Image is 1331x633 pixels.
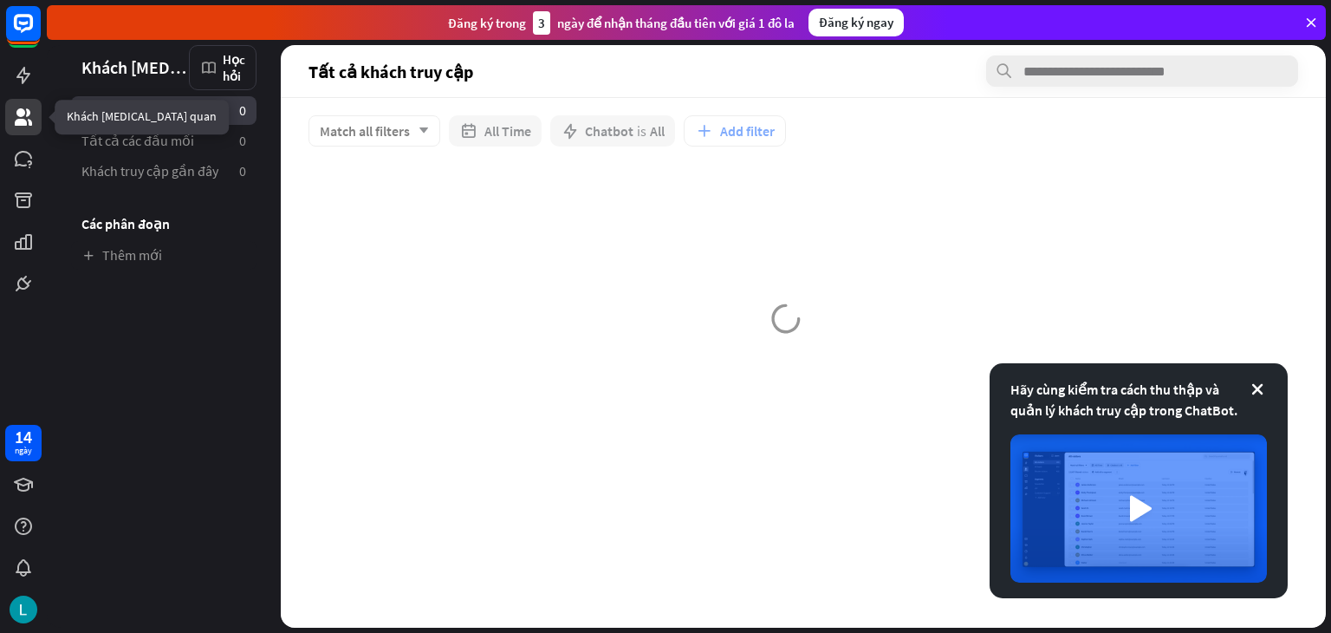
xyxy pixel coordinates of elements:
font: Tất cả các đầu mối [81,132,194,149]
a: 14 ngày [5,425,42,461]
font: ngày [15,445,32,456]
font: Khách truy cập gần đây [81,162,218,179]
a: Tất cả các đầu mối 0 [71,127,256,155]
font: 0 [239,101,246,119]
font: Đăng ký trong [448,15,526,31]
button: Mở tiện ích trò chuyện LiveChat [14,7,66,59]
font: ngày để nhận tháng đầu tiên với giá 1 đô la [557,15,795,31]
font: Khách [MEDICAL_DATA] quan [81,56,296,78]
font: Tất cả khách truy cập [308,61,473,82]
font: Tất cả khách truy cập [81,101,211,119]
font: Thêm mới [102,246,162,264]
font: Các phân đoạn [81,215,170,232]
a: Khách truy cập gần đây 0 [71,157,256,186]
font: 0 [239,162,246,179]
font: 3 [538,15,545,31]
font: 0 [239,132,246,149]
font: Đăng ký ngay [819,14,893,30]
font: 14 [15,426,32,447]
img: hình ảnh [1010,434,1267,583]
font: Học hỏi [223,51,245,84]
font: Hãy cùng kiểm tra cách thu thập và quản lý khách truy cập trong ChatBot. [1010,381,1237,419]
